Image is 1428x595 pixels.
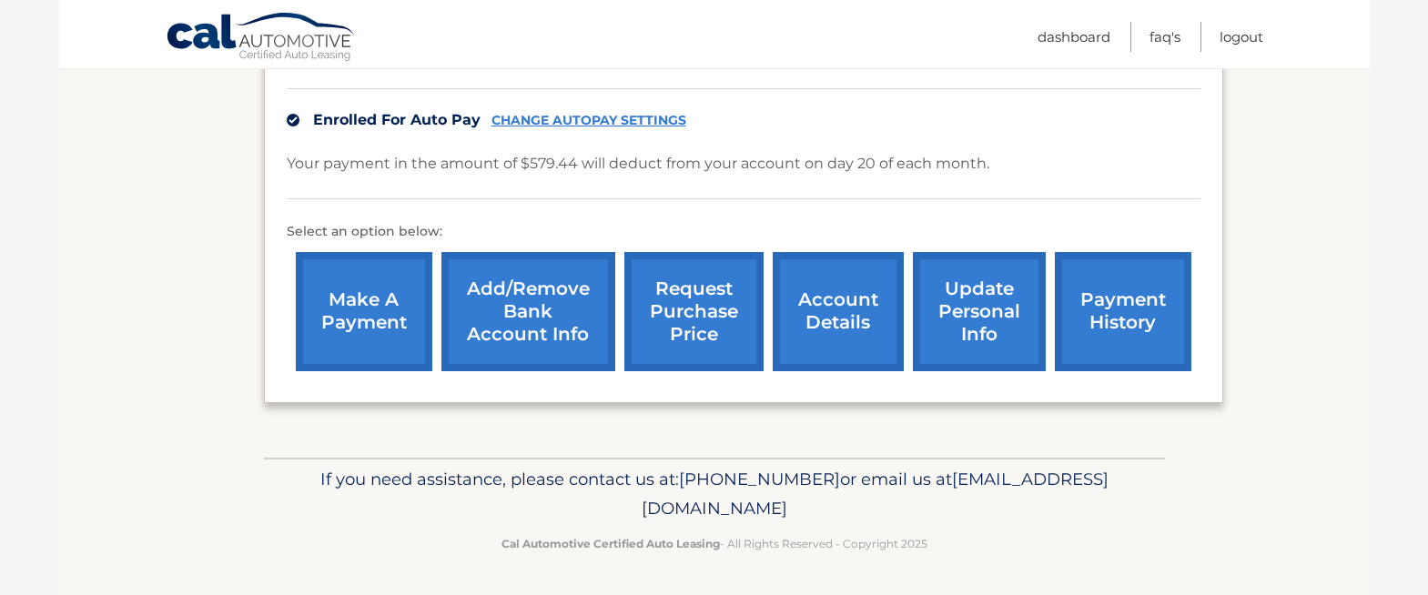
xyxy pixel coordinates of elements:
a: update personal info [913,252,1046,371]
p: If you need assistance, please contact us at: or email us at [276,465,1153,523]
a: Cal Automotive [166,12,357,65]
a: Add/Remove bank account info [441,252,615,371]
strong: Cal Automotive Certified Auto Leasing [501,537,720,550]
p: - All Rights Reserved - Copyright 2025 [276,534,1153,553]
a: CHANGE AUTOPAY SETTINGS [491,113,686,128]
a: make a payment [296,252,432,371]
a: Dashboard [1038,22,1110,52]
a: request purchase price [624,252,764,371]
p: Select an option below: [287,221,1200,243]
a: Logout [1220,22,1263,52]
span: Enrolled For Auto Pay [313,111,481,128]
span: [PHONE_NUMBER] [679,469,840,489]
a: payment history [1055,252,1191,371]
p: Your payment in the amount of $579.44 will deduct from your account on day 20 of each month. [287,151,989,176]
a: account details [773,252,904,371]
img: check.svg [287,114,299,126]
a: FAQ's [1149,22,1180,52]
